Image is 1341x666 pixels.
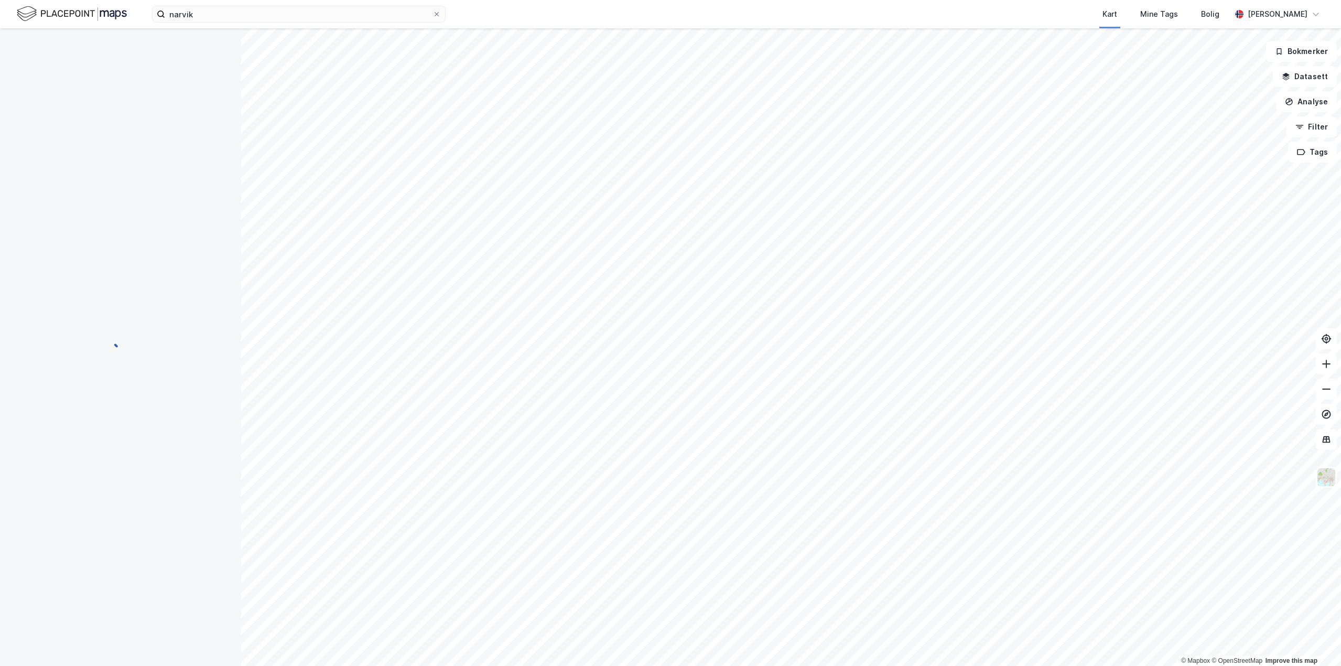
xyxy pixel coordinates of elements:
[1266,41,1337,62] button: Bokmerker
[1286,116,1337,137] button: Filter
[112,332,129,349] img: spinner.a6d8c91a73a9ac5275cf975e30b51cfb.svg
[1181,657,1210,664] a: Mapbox
[1316,467,1336,487] img: Z
[1102,8,1117,20] div: Kart
[165,6,432,22] input: Søk på adresse, matrikkel, gårdeiere, leietakere eller personer
[1248,8,1307,20] div: [PERSON_NAME]
[1288,142,1337,163] button: Tags
[1289,616,1341,666] iframe: Chat Widget
[17,5,127,23] img: logo.f888ab2527a4732fd821a326f86c7f29.svg
[1266,657,1317,664] a: Improve this map
[1140,8,1178,20] div: Mine Tags
[1289,616,1341,666] div: Kontrollprogram for chat
[1212,657,1262,664] a: OpenStreetMap
[1276,91,1337,112] button: Analyse
[1201,8,1219,20] div: Bolig
[1273,66,1337,87] button: Datasett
